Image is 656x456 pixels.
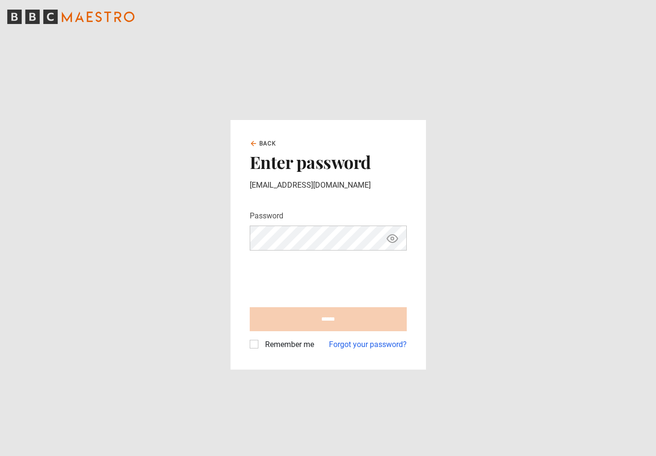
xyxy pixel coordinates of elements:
[250,258,396,296] iframe: reCAPTCHA
[259,139,277,148] span: Back
[250,152,407,172] h2: Enter password
[7,10,134,24] svg: BBC Maestro
[329,339,407,350] a: Forgot your password?
[250,180,407,191] p: [EMAIL_ADDRESS][DOMAIN_NAME]
[250,139,277,148] a: Back
[384,230,401,247] button: Show password
[261,339,314,350] label: Remember me
[250,210,283,222] label: Password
